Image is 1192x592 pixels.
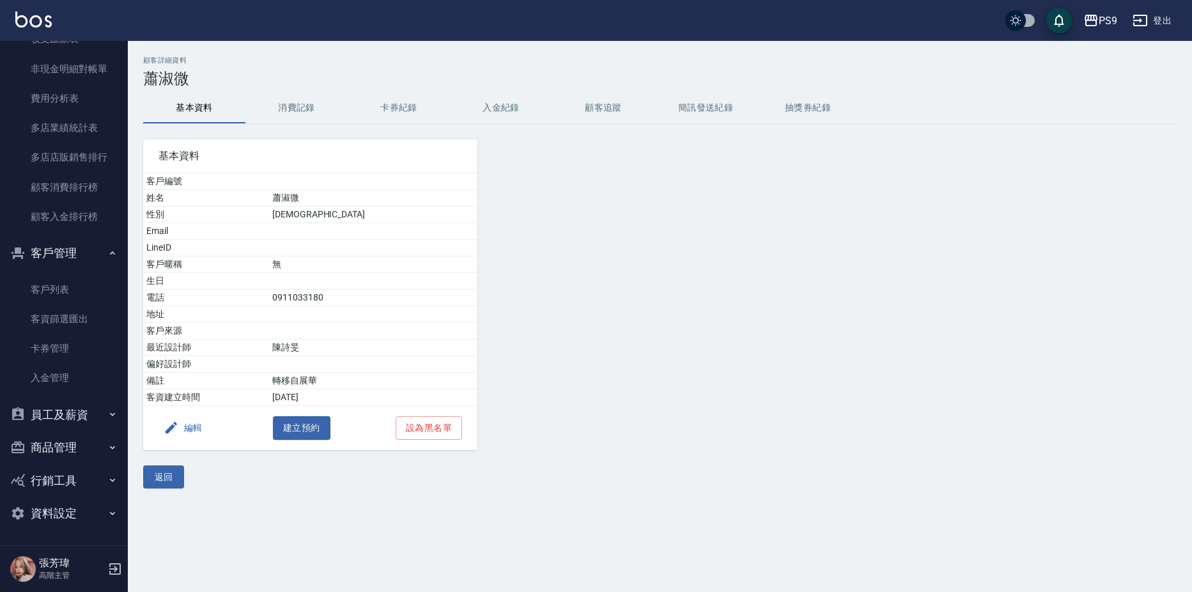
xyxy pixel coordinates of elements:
td: 備註 [143,373,269,389]
button: 入金紀錄 [450,93,552,123]
a: 顧客入金排行榜 [5,202,123,231]
button: 員工及薪資 [5,398,123,432]
button: 抽獎券紀錄 [757,93,859,123]
button: 商品管理 [5,431,123,464]
button: 編輯 [159,416,208,440]
td: [DEMOGRAPHIC_DATA] [269,206,477,223]
button: 消費記錄 [245,93,348,123]
button: 基本資料 [143,93,245,123]
button: 登出 [1127,9,1177,33]
a: 卡券管理 [5,334,123,363]
button: 客戶管理 [5,237,123,270]
a: 客戶列表 [5,275,123,304]
img: Logo [15,12,52,27]
td: 0911033180 [269,290,477,306]
span: 基本資料 [159,150,462,162]
a: 多店業績統計表 [5,113,123,143]
img: Person [10,556,36,582]
td: 最近設計師 [143,339,269,356]
td: 地址 [143,306,269,323]
button: save [1046,8,1072,33]
td: 電話 [143,290,269,306]
td: LineID [143,240,269,256]
td: 陳詩旻 [269,339,477,356]
a: 多店店販銷售排行 [5,143,123,172]
td: 客資建立時間 [143,389,269,406]
td: 轉移自展華 [269,373,477,389]
td: 蕭淑微 [269,190,477,206]
td: 性別 [143,206,269,223]
td: [DATE] [269,389,477,406]
h5: 張芳瑋 [39,557,104,570]
div: PS9 [1099,13,1117,29]
h3: 蕭淑微 [143,70,1177,88]
a: 顧客消費排行榜 [5,173,123,202]
button: 設為黑名單 [396,416,462,440]
button: 建立預約 [273,416,330,440]
a: 入金管理 [5,363,123,393]
td: 客戶編號 [143,173,269,190]
button: 返回 [143,465,184,489]
h2: 顧客詳細資料 [143,56,1177,65]
button: 行銷工具 [5,464,123,497]
button: 資料設定 [5,497,123,530]
a: 客資篩選匯出 [5,304,123,334]
td: 客戶來源 [143,323,269,339]
a: 非現金明細對帳單 [5,54,123,84]
td: Email [143,223,269,240]
td: 姓名 [143,190,269,206]
button: 卡券紀錄 [348,93,450,123]
td: 偏好設計師 [143,356,269,373]
button: PS9 [1078,8,1122,34]
p: 高階主管 [39,570,104,581]
td: 生日 [143,273,269,290]
td: 無 [269,256,477,273]
td: 客戶暱稱 [143,256,269,273]
button: 顧客追蹤 [552,93,654,123]
a: 費用分析表 [5,84,123,113]
button: 簡訊發送紀錄 [654,93,757,123]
